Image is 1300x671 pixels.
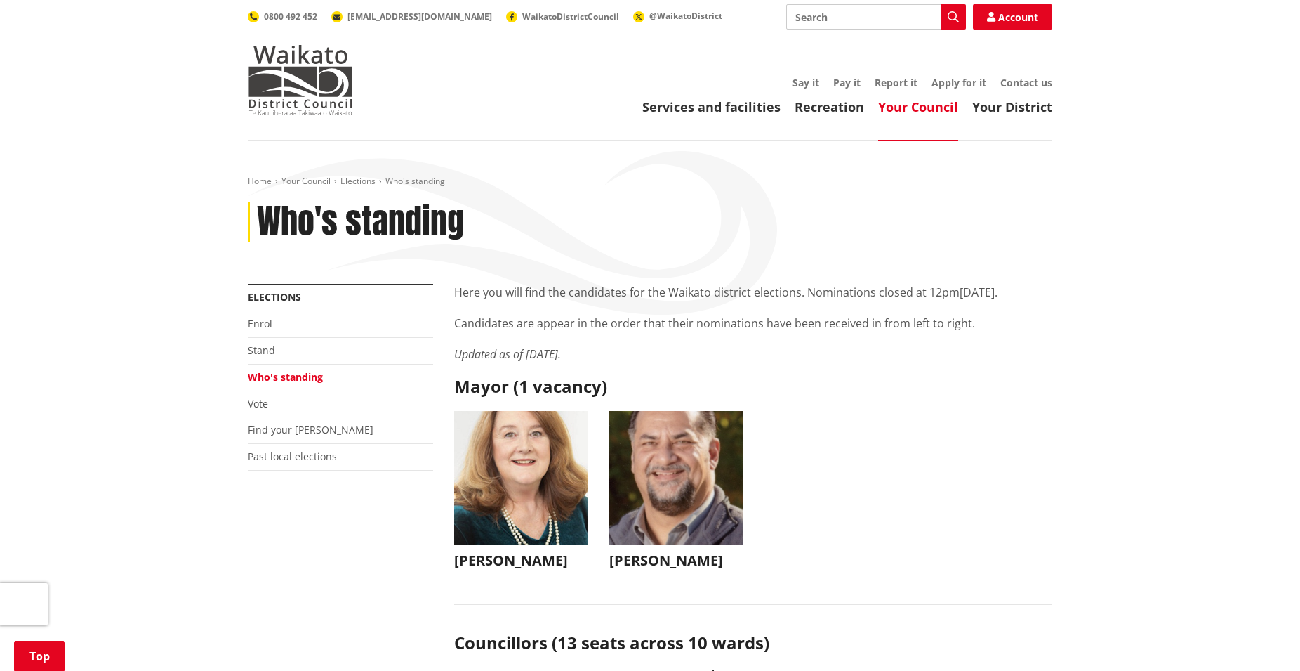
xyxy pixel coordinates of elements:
a: Your Council [878,98,958,115]
span: [EMAIL_ADDRESS][DOMAIN_NAME] [347,11,492,22]
a: WaikatoDistrictCouncil [506,11,619,22]
strong: Mayor (1 vacancy) [454,374,607,398]
a: Account [973,4,1052,30]
a: Services and facilities [642,98,781,115]
button: [PERSON_NAME] [609,411,743,576]
input: Search input [786,4,966,30]
a: Top [14,641,65,671]
img: Waikato District Council - Te Kaunihera aa Takiwaa o Waikato [248,45,353,115]
h3: [PERSON_NAME] [454,552,588,569]
a: Pay it [833,76,861,89]
p: Candidates are appear in the order that their nominations have been received in from left to right. [454,315,1052,332]
span: WaikatoDistrictCouncil [522,11,619,22]
span: Who's standing [385,175,445,187]
a: 0800 492 452 [248,11,317,22]
nav: breadcrumb [248,176,1052,188]
p: Here you will find the candidates for the Waikato district elections. Nominations closed at 12pm[... [454,284,1052,301]
h1: Who's standing [257,202,464,242]
a: Enrol [248,317,272,330]
span: 0800 492 452 [264,11,317,22]
a: Past local elections [248,450,337,463]
a: @WaikatoDistrict [633,10,722,22]
em: Updated as of [DATE]. [454,346,561,362]
a: Recreation [795,98,864,115]
strong: Councillors (13 seats across 10 wards) [454,631,769,654]
a: Stand [248,344,275,357]
a: Say it [792,76,819,89]
a: Your Council [281,175,331,187]
span: @WaikatoDistrict [649,10,722,22]
a: Elections [340,175,376,187]
button: [PERSON_NAME] [454,411,588,576]
h3: [PERSON_NAME] [609,552,743,569]
a: Contact us [1000,76,1052,89]
a: Elections [248,290,301,304]
img: WO-M__CHURCH_J__UwGuY [454,411,588,545]
a: Report it [875,76,917,89]
a: [EMAIL_ADDRESS][DOMAIN_NAME] [331,11,492,22]
a: Your District [972,98,1052,115]
a: Find your [PERSON_NAME] [248,423,373,436]
img: WO-M__BECH_A__EWN4j [609,411,743,545]
a: Home [248,175,272,187]
a: Who's standing [248,370,323,384]
a: Apply for it [931,76,986,89]
a: Vote [248,397,268,410]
